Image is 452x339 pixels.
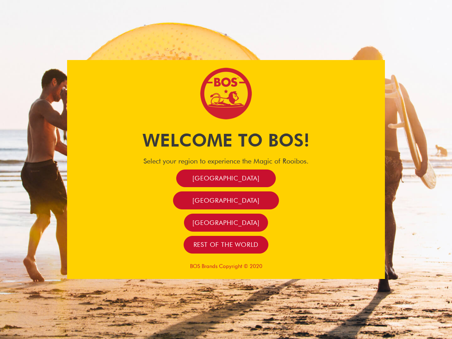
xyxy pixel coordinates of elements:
[67,128,385,153] h1: Welcome to BOS!
[184,214,268,232] a: [GEOGRAPHIC_DATA]
[173,191,279,209] a: [GEOGRAPHIC_DATA]
[67,263,385,269] p: BOS Brands Copyright © 2020
[67,157,385,165] h4: Select your region to experience the Magic of Rooibos.
[192,219,260,227] span: [GEOGRAPHIC_DATA]
[192,196,260,204] span: [GEOGRAPHIC_DATA]
[184,236,269,254] a: Rest of the world
[176,169,276,188] a: [GEOGRAPHIC_DATA]
[194,240,259,249] span: Rest of the world
[200,67,252,120] img: Bos Brands
[192,174,260,182] span: [GEOGRAPHIC_DATA]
